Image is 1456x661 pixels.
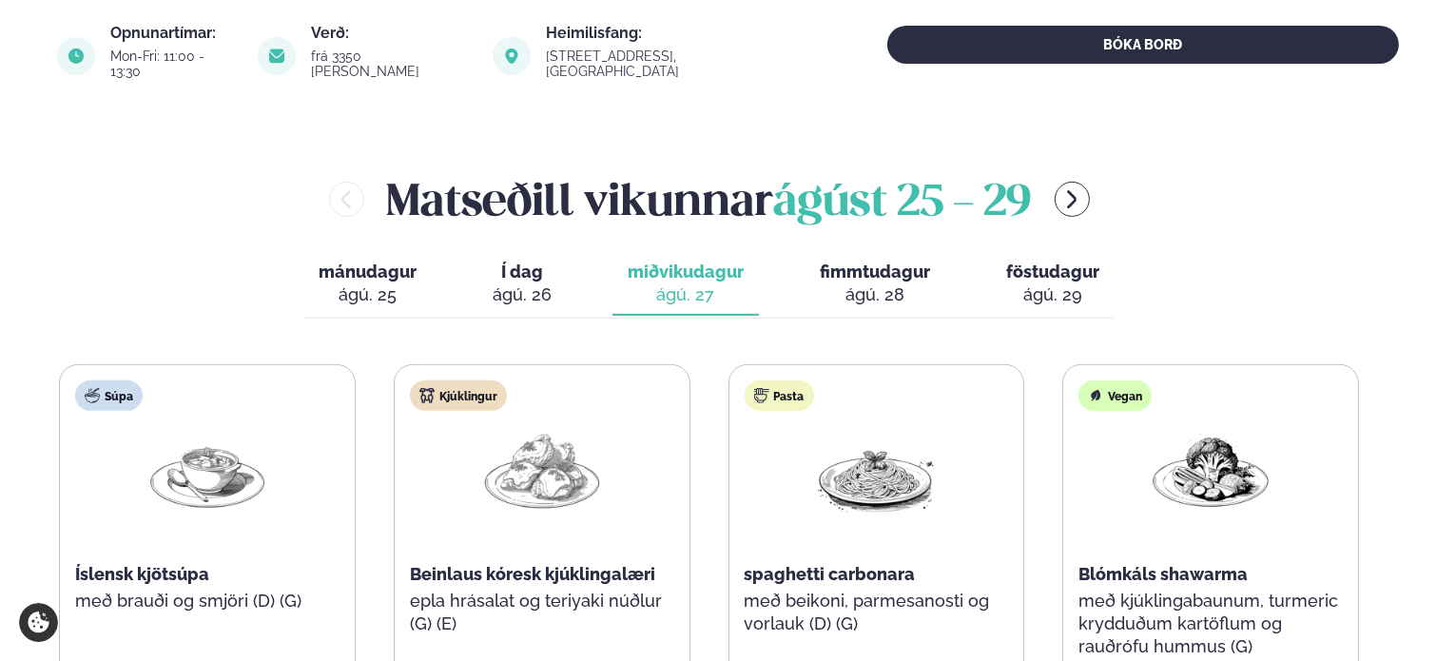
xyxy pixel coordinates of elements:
div: Mon-Fri: 11:00 - 13:30 [110,49,235,79]
img: Spagetti.png [815,426,937,515]
a: Cookie settings [19,603,58,642]
span: Blómkáls shawarma [1078,564,1248,584]
p: epla hrásalat og teriyaki núðlur (G) (E) [410,590,674,635]
div: Kjúklingur [410,380,507,411]
span: ágúst 25 - 29 [774,183,1032,224]
div: ágú. 28 [820,283,930,306]
p: með kjúklingabaunum, turmeric krydduðum kartöflum og rauðrófu hummus (G) [1078,590,1343,658]
span: Íslensk kjötsúpa [75,564,209,584]
span: Í dag [493,261,552,283]
img: image alt [493,37,531,75]
span: föstudagur [1006,262,1099,282]
div: Verð: [311,26,470,41]
span: spaghetti carbonara [745,564,916,584]
div: Súpa [75,380,143,411]
p: með brauði og smjöri (D) (G) [75,590,340,612]
div: Heimilisfang: [546,26,807,41]
img: Vegan.svg [1088,388,1103,403]
button: föstudagur ágú. 29 [991,253,1115,316]
div: ágú. 26 [493,283,552,306]
img: image alt [57,37,95,75]
img: image alt [258,37,296,75]
button: Í dag ágú. 26 [477,253,567,316]
button: miðvikudagur ágú. 27 [612,253,759,316]
h2: Matseðill vikunnar [387,168,1032,230]
img: Chicken-thighs.png [481,426,603,515]
div: [STREET_ADDRESS], [GEOGRAPHIC_DATA] [546,49,807,79]
span: Beinlaus kóresk kjúklingalæri [410,564,655,584]
span: fimmtudagur [820,262,930,282]
button: BÓKA BORÐ [887,26,1399,64]
div: Vegan [1078,380,1152,411]
button: mánudagur ágú. 25 [303,253,432,316]
span: miðvikudagur [628,262,744,282]
div: ágú. 27 [628,283,744,306]
button: menu-btn-left [329,182,364,217]
div: frá 3350 [PERSON_NAME] [311,49,470,79]
img: soup.svg [85,388,100,403]
div: ágú. 25 [319,283,417,306]
img: pasta.svg [754,388,769,403]
a: link [546,60,807,83]
button: fimmtudagur ágú. 28 [805,253,945,316]
div: Opnunartímar: [110,26,235,41]
p: með beikoni, parmesanosti og vorlauk (D) (G) [745,590,1009,635]
div: ágú. 29 [1006,283,1099,306]
span: mánudagur [319,262,417,282]
img: chicken.svg [419,388,435,403]
img: Soup.png [146,426,268,515]
img: Vegan.png [1150,426,1272,515]
button: menu-btn-right [1055,182,1090,217]
div: Pasta [745,380,814,411]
